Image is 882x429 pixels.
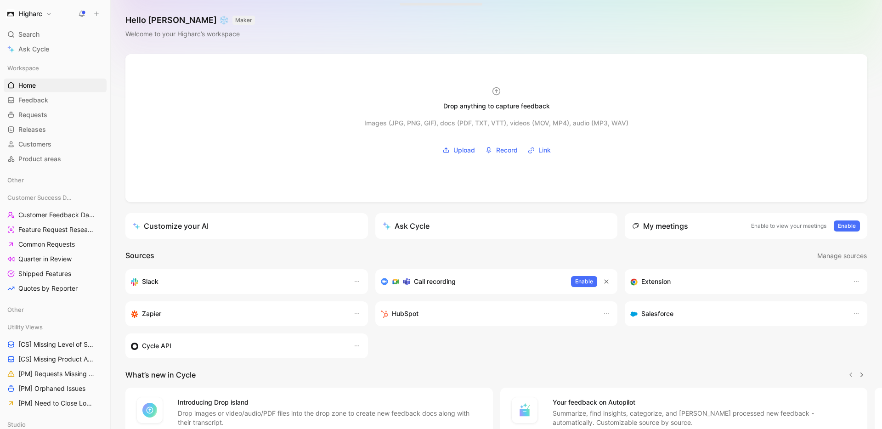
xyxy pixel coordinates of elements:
[838,221,856,231] span: Enable
[131,340,344,351] div: Sync customers & send feedback from custom sources. Get inspired by our favorite use case
[364,118,628,129] div: Images (JPG, PNG, GIF), docs (PDF, TXT, VTT), videos (MOV, MP4), audio (MP3, WAV)
[125,28,255,40] div: Welcome to your Higharc’s workspace
[142,276,158,287] h3: Slack
[381,276,564,287] div: Record & transcribe meetings from Zoom, Meet & Teams.
[817,250,867,261] span: Manage sources
[4,108,107,122] a: Requests
[178,397,482,408] h4: Introducing Drop island
[18,384,85,393] span: [PM] Orphaned Issues
[18,125,46,134] span: Releases
[18,254,72,264] span: Quarter in Review
[553,409,857,427] p: Summarize, find insights, categorize, and [PERSON_NAME] processed new feedback - automatically. C...
[4,282,107,295] a: Quotes by Reporter
[4,191,107,295] div: Customer Success DashboardsCustomer Feedback DashboardFeature Request ResearchCommon RequestsQuar...
[4,191,107,204] div: Customer Success Dashboards
[7,193,73,202] span: Customer Success Dashboards
[414,276,456,287] h3: Call recording
[4,28,107,41] div: Search
[131,308,344,319] div: Capture feedback from thousands of sources with Zapier (survey results, recordings, sheets, etc).
[571,276,597,287] button: Enable
[18,340,95,349] span: [CS] Missing Level of Support
[392,308,418,319] h3: HubSpot
[4,396,107,410] a: [PM] Need to Close Loop
[4,338,107,351] a: [CS] Missing Level of Support
[4,382,107,395] a: [PM] Orphaned Issues
[641,276,671,287] h3: Extension
[4,152,107,166] a: Product areas
[125,369,196,380] h2: What’s new in Cycle
[142,340,171,351] h3: Cycle API
[125,213,368,239] a: Customize your AI
[538,145,551,156] span: Link
[4,7,54,20] button: HigharcHigharc
[4,303,107,319] div: Other
[18,96,48,105] span: Feedback
[4,303,107,316] div: Other
[4,137,107,151] a: Customers
[6,9,15,18] img: Higharc
[630,276,843,287] div: Capture feedback from anywhere on the web
[4,223,107,237] a: Feature Request Research
[18,154,61,164] span: Product areas
[575,277,593,286] span: Enable
[18,29,40,40] span: Search
[4,252,107,266] a: Quarter in Review
[18,225,94,234] span: Feature Request Research
[7,305,24,314] span: Other
[4,267,107,281] a: Shipped Features
[18,240,75,249] span: Common Requests
[4,79,107,92] a: Home
[18,140,51,149] span: Customers
[4,61,107,75] div: Workspace
[4,173,107,187] div: Other
[18,210,96,220] span: Customer Feedback Dashboard
[453,145,475,156] span: Upload
[7,420,26,429] span: Studio
[18,44,49,55] span: Ask Cycle
[439,143,478,157] button: Upload
[18,399,94,408] span: [PM] Need to Close Loop
[817,250,867,262] button: Manage sources
[553,397,857,408] h4: Your feedback on Autopilot
[383,220,430,231] div: Ask Cycle
[525,143,554,157] button: Link
[7,175,24,185] span: Other
[496,145,518,156] span: Record
[18,355,94,364] span: [CS] Missing Product Area
[834,220,860,231] button: Enable
[178,409,482,427] p: Drop images or video/audio/PDF files into the drop zone to create new feedback docs along with th...
[142,308,161,319] h3: Zapier
[232,16,255,25] button: MAKER
[4,320,107,410] div: Utility Views[CS] Missing Level of Support[CS] Missing Product Area[PM] Requests Missing Product ...
[751,221,826,231] p: Enable to view your meetings
[18,369,96,378] span: [PM] Requests Missing Product Area
[4,123,107,136] a: Releases
[632,220,688,231] div: My meetings
[4,208,107,222] a: Customer Feedback Dashboard
[4,42,107,56] a: Ask Cycle
[125,15,255,26] h1: Hello [PERSON_NAME] ❄️
[19,10,42,18] h1: Higharc
[4,352,107,366] a: [CS] Missing Product Area
[482,143,521,157] button: Record
[133,220,209,231] div: Customize your AI
[7,322,43,332] span: Utility Views
[4,367,107,381] a: [PM] Requests Missing Product Area
[4,237,107,251] a: Common Requests
[18,284,78,293] span: Quotes by Reporter
[4,93,107,107] a: Feedback
[18,269,71,278] span: Shipped Features
[18,110,47,119] span: Requests
[641,308,673,319] h3: Salesforce
[7,63,39,73] span: Workspace
[18,81,36,90] span: Home
[131,276,344,287] div: Sync your customers, send feedback and get updates in Slack
[443,101,550,112] div: Drop anything to capture feedback
[375,213,618,239] button: Ask Cycle
[4,320,107,334] div: Utility Views
[125,250,154,262] h2: Sources
[4,173,107,190] div: Other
